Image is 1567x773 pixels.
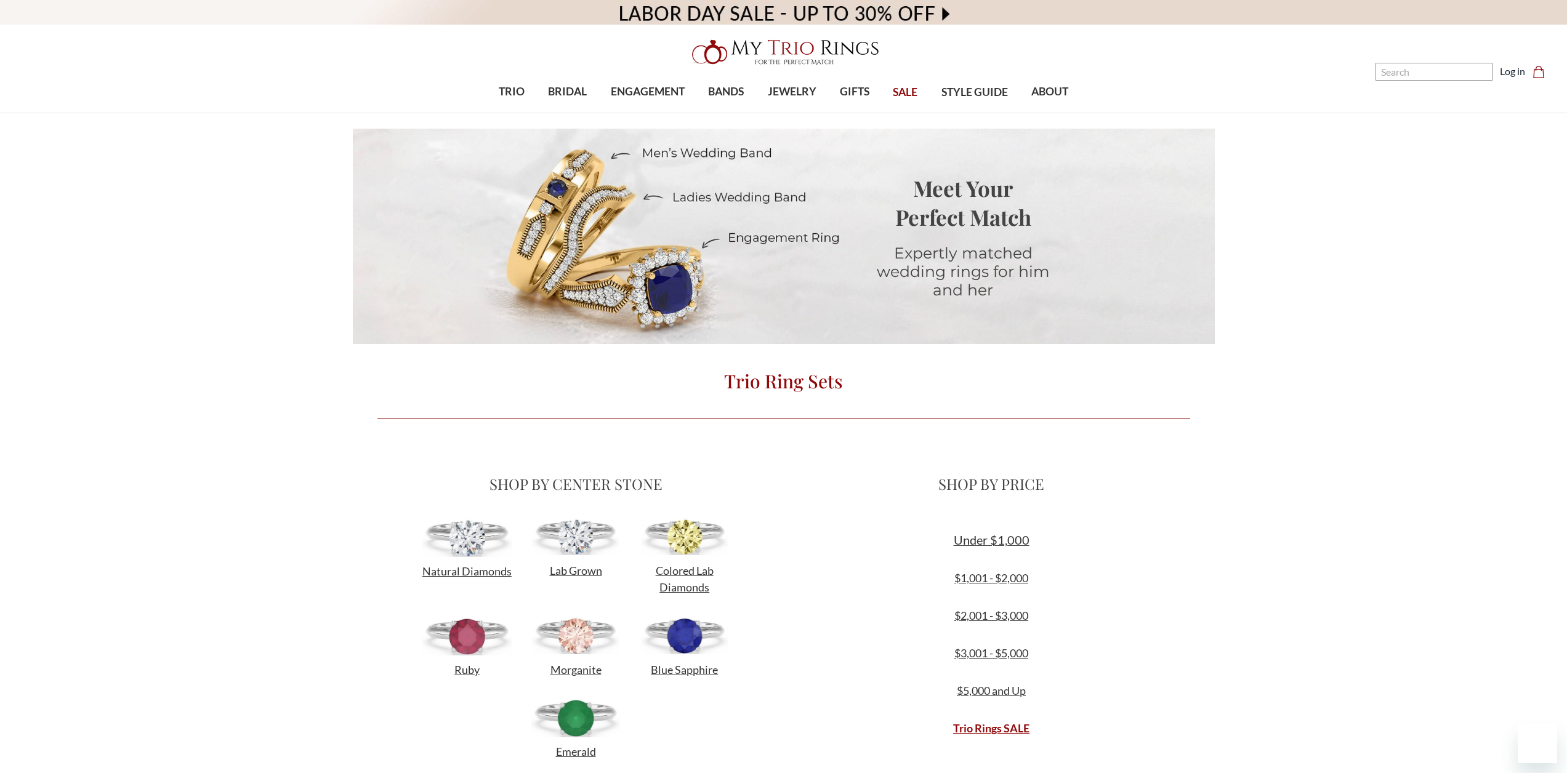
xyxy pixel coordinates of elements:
[550,664,602,676] a: Morganite
[550,663,602,676] span: Morganite
[107,369,1461,393] h2: Trio Ring Sets
[506,112,518,113] button: submenu toggle
[1533,66,1545,78] svg: cart.cart_preview
[793,474,1190,494] h2: SHOP BY PRICE
[1020,72,1080,112] a: ABOUT
[651,664,718,676] a: Blue Sapphire
[642,112,654,113] button: submenu toggle
[786,112,798,113] button: submenu toggle
[550,564,602,577] span: Lab Grown
[422,564,512,578] span: Natural Diamonds
[861,174,1065,231] h1: Meet Your Perfect Match
[954,646,1028,660] a: $3,001 - $5,000
[840,84,869,100] span: GIFTS
[556,745,596,758] span: Emerald
[954,532,1029,547] span: Under $1,000
[1044,112,1056,113] button: submenu toggle
[953,721,1029,735] a: Trio Rings SALE
[861,244,1065,299] h1: Expertly matched wedding rings for him and her
[422,566,512,577] a: Natural Diamonds
[1533,64,1552,79] a: Cart with 0 items
[929,73,1019,113] a: STYLE GUIDE
[828,72,881,112] a: GIFTS
[685,33,882,72] img: My Trio Rings
[848,112,861,113] button: submenu toggle
[651,663,718,676] span: Blue Sapphire
[768,84,816,100] span: JEWELRY
[755,72,828,112] a: JEWELRY
[548,84,587,100] span: BRIDAL
[1031,84,1068,100] span: ABOUT
[499,84,525,100] span: TRIO
[454,664,480,676] a: Ruby
[454,663,480,676] span: Ruby
[696,72,755,112] a: BANDS
[881,73,929,113] a: SALE
[1518,724,1557,763] iframe: Button to launch messaging window
[954,571,1028,585] a: $1,001 - $2,000
[656,564,714,594] span: Colored Lab Diamonds
[377,474,775,494] h2: SHOP BY CENTER STONE
[941,84,1008,100] span: STYLE GUIDE
[1500,64,1525,79] a: Log in
[954,535,1029,547] a: Under $1,000
[599,72,696,112] a: ENGAGEMENT
[611,84,685,100] span: ENGAGEMENT
[893,84,917,100] span: SALE
[957,684,1026,697] a: $5,000 and Up
[954,609,1028,622] a: $2,001 - $3,000
[536,72,598,112] a: BRIDAL
[720,112,732,113] button: submenu toggle
[562,112,574,113] button: submenu toggle
[656,565,714,593] a: Colored Lab Diamonds
[454,33,1113,72] a: My Trio Rings
[487,72,536,112] a: TRIO
[550,565,602,577] a: Lab Grown
[1376,63,1492,81] input: Search
[556,746,596,758] a: Emerald
[708,84,744,100] span: BANDS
